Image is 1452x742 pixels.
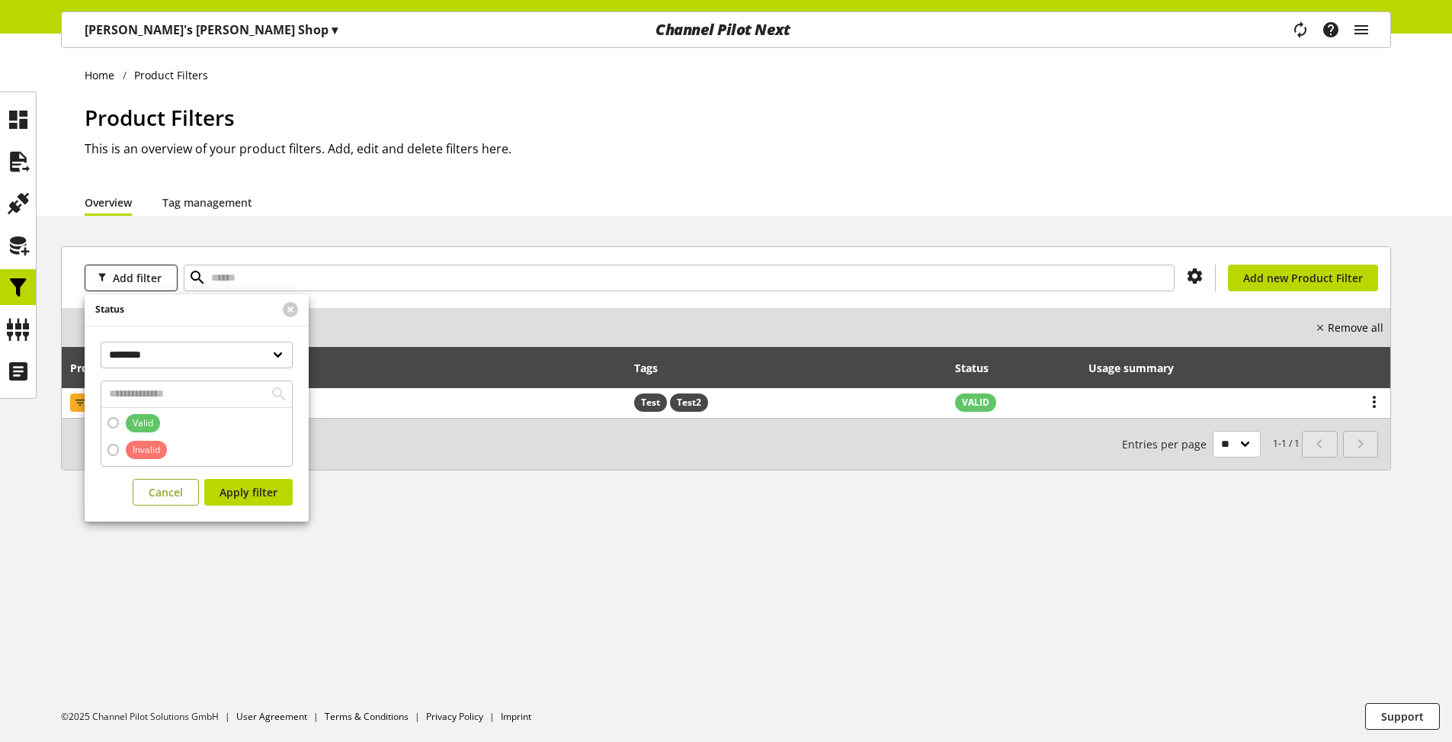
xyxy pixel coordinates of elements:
span: Test2 [677,396,701,410]
span: Test [641,396,660,410]
span: ▾ [332,21,338,38]
span: VALID [962,396,989,410]
a: Tag management [162,194,252,210]
span: Test2 [670,393,708,412]
a: Overview [85,194,132,210]
span: Entries per page [1122,436,1213,452]
a: Home [85,67,123,83]
button: Support [1365,703,1440,730]
span: Cancel [149,484,183,500]
a: Terms & Conditions [325,710,409,723]
span: Support [1381,708,1424,724]
button: Add filter [85,265,178,291]
h2: This is an overview of your product filters. Add, edit and delete filters here. [85,140,1391,158]
span: Invalid [133,443,160,457]
div: Tags [634,360,658,376]
a: User Agreement [236,710,307,723]
nav: main navigation [61,11,1391,48]
button: Cancel [133,479,199,506]
div: Usage summary [1088,360,1189,376]
span: Test [634,393,667,412]
nobr: Remove all [1328,320,1383,336]
div: Product Filter name [70,360,191,376]
div: Status [85,294,272,326]
span: Product Filters [85,103,235,132]
span: Apply filter [220,484,277,500]
li: ©2025 Channel Pilot Solutions GmbH [61,710,236,724]
a: Imprint [501,710,531,723]
div: Status [955,360,1004,376]
button: Apply filter [204,479,293,506]
p: [PERSON_NAME]'s [PERSON_NAME] Shop [85,21,338,39]
small: 1-1 / 1 [1122,431,1300,458]
a: Privacy Policy [426,710,483,723]
span: Valid [133,416,153,430]
span: Add filter [113,270,162,286]
span: Add new Product Filter [1243,270,1363,286]
a: Add new Product Filter [1228,265,1378,291]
